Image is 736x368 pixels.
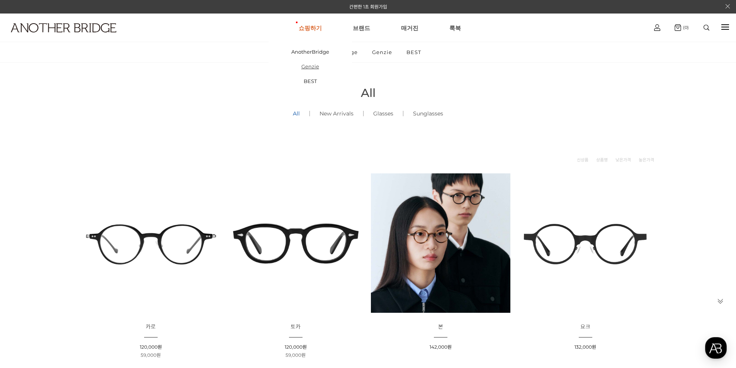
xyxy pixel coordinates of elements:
[580,324,590,330] a: 요크
[2,245,51,264] a: 홈
[365,42,399,62] a: Genzie
[615,156,631,164] a: 낮은가격
[286,352,306,358] span: 59,000원
[299,14,322,42] a: 쇼핑하기
[11,23,116,32] img: logo
[285,344,307,350] span: 120,000원
[371,173,510,313] img: 본 - 동그란 렌즈로 돋보이는 아세테이트 안경 이미지
[675,24,689,31] a: (0)
[141,352,161,358] span: 59,000원
[577,156,588,164] a: 신상품
[119,256,129,263] span: 설정
[310,100,363,127] a: New Arrivals
[575,344,596,350] span: 132,000원
[681,25,689,30] span: (0)
[400,42,428,62] a: BEST
[140,344,162,350] span: 120,000원
[639,156,654,164] a: 높은가격
[4,23,114,51] a: logo
[364,100,403,127] a: Glasses
[24,256,29,263] span: 홈
[654,24,660,31] img: cart
[596,156,608,164] a: 상품명
[361,86,376,100] span: All
[51,245,100,264] a: 대화
[516,173,655,313] img: 요크 글라스 - 트렌디한 디자인의 유니크한 안경 이미지
[438,324,443,330] a: 본
[146,323,156,330] span: 카로
[438,323,443,330] span: 본
[430,344,452,350] span: 142,000원
[580,323,590,330] span: 요크
[403,100,453,127] a: Sunglasses
[71,257,80,263] span: 대화
[704,25,709,31] img: search
[291,323,301,330] span: 토카
[353,14,370,42] a: 브랜드
[100,245,148,264] a: 설정
[675,24,681,31] img: cart
[269,74,352,88] a: BEST
[269,59,352,74] a: Genzie
[81,173,221,313] img: 카로 - 감각적인 디자인의 패션 아이템 이미지
[401,14,418,42] a: 매거진
[449,14,461,42] a: 룩북
[283,100,309,127] a: All
[226,173,365,313] img: 토카 아세테이트 뿔테 안경 이미지
[146,324,156,330] a: 카로
[269,44,352,59] a: AnotherBridge
[291,324,301,330] a: 토카
[349,4,387,10] a: 간편한 1초 회원가입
